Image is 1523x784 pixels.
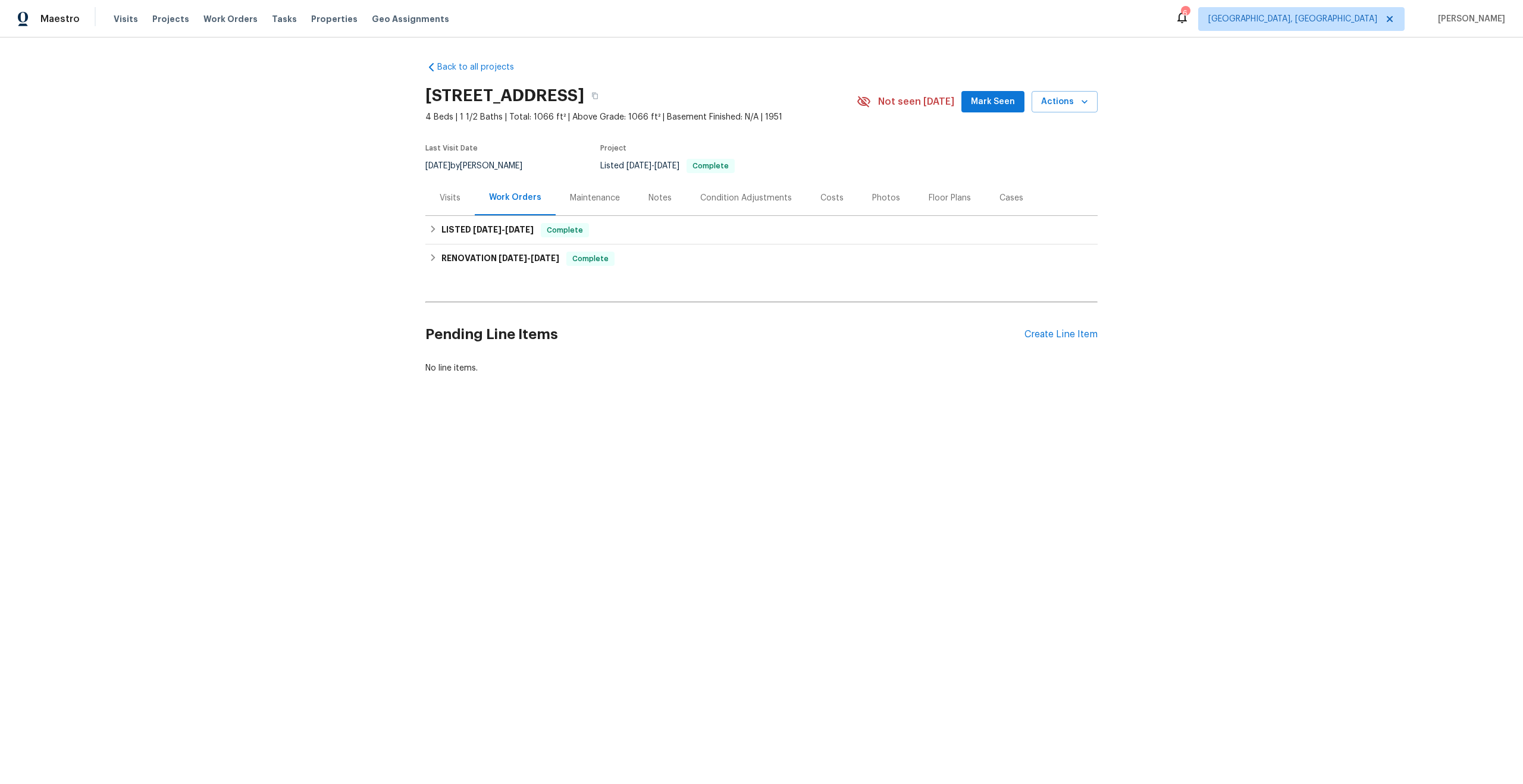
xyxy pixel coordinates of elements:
span: 4 Beds | 1 1/2 Baths | Total: 1066 ft² | Above Grade: 1066 ft² | Basement Finished: N/A | 1951 [425,111,857,123]
span: Not seen [DATE] [878,96,954,108]
div: No line items. [425,362,1098,374]
span: Listed [600,162,735,170]
span: Properties [311,13,358,25]
span: [DATE] [626,162,651,170]
span: Projects [152,13,189,25]
button: Mark Seen [961,91,1024,113]
div: 6 [1181,7,1189,19]
div: Photos [872,192,900,204]
div: Cases [999,192,1023,204]
div: Condition Adjustments [700,192,792,204]
span: Complete [568,253,613,265]
h6: LISTED [441,223,534,237]
span: [DATE] [531,254,559,262]
span: Geo Assignments [372,13,449,25]
span: Maestro [40,13,80,25]
div: Visits [440,192,460,204]
div: Work Orders [489,192,541,203]
span: Complete [688,162,734,170]
span: Mark Seen [971,95,1015,109]
span: Work Orders [203,13,258,25]
h6: RENOVATION [441,252,559,266]
span: [GEOGRAPHIC_DATA], [GEOGRAPHIC_DATA] [1208,13,1377,25]
span: [DATE] [499,254,527,262]
span: Project [600,145,626,152]
div: RENOVATION [DATE]-[DATE]Complete [425,244,1098,273]
h2: [STREET_ADDRESS] [425,90,584,102]
span: Last Visit Date [425,145,478,152]
a: Back to all projects [425,61,540,73]
span: Tasks [272,15,297,23]
div: Notes [648,192,672,204]
button: Actions [1032,91,1098,113]
span: - [473,225,534,234]
span: [DATE] [654,162,679,170]
span: [DATE] [425,162,450,170]
span: [DATE] [473,225,502,234]
span: [DATE] [505,225,534,234]
span: Complete [542,224,588,236]
div: Floor Plans [929,192,971,204]
span: - [626,162,679,170]
div: Create Line Item [1024,329,1098,340]
h2: Pending Line Items [425,307,1024,362]
button: Copy Address [584,85,606,106]
span: Actions [1041,95,1088,109]
span: Visits [114,13,138,25]
div: LISTED [DATE]-[DATE]Complete [425,216,1098,244]
div: Maintenance [570,192,620,204]
div: by [PERSON_NAME] [425,159,537,173]
div: Costs [820,192,844,204]
span: [PERSON_NAME] [1433,13,1505,25]
span: - [499,254,559,262]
